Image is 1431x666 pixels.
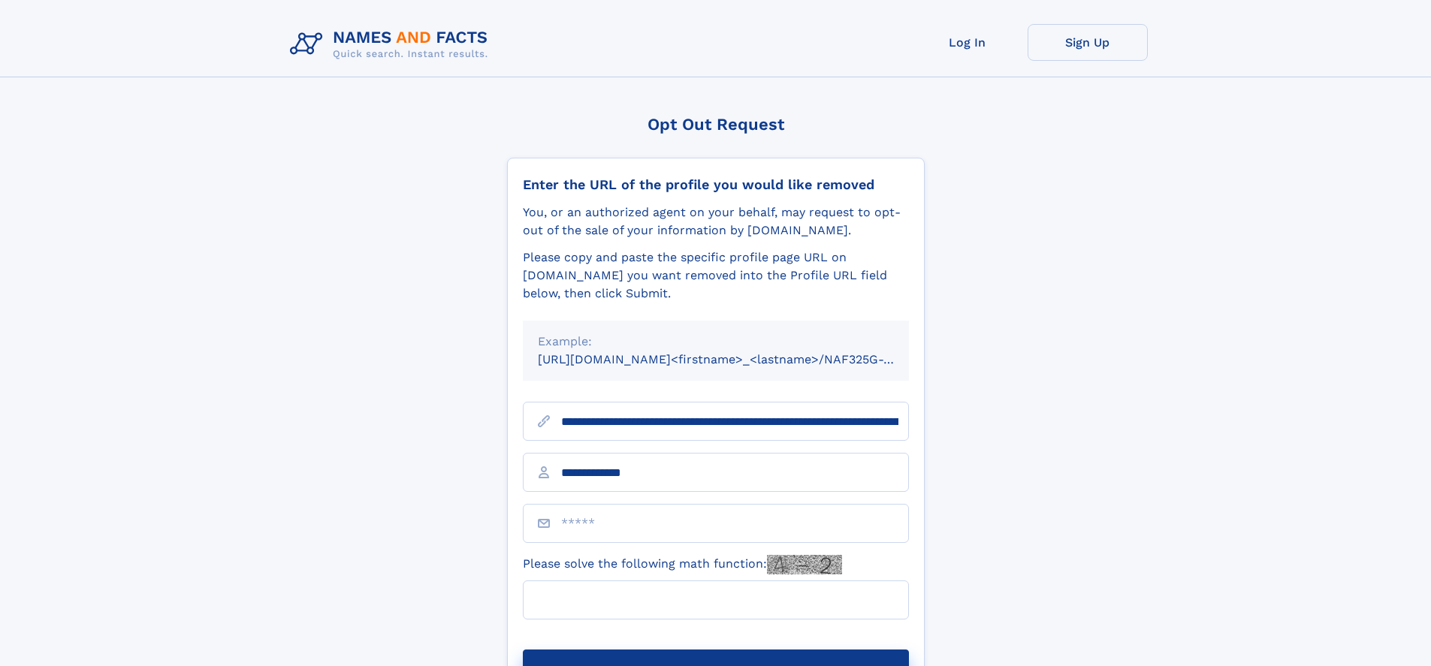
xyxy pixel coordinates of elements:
a: Log In [907,24,1028,61]
div: Enter the URL of the profile you would like removed [523,176,909,193]
div: Opt Out Request [507,115,925,134]
img: Logo Names and Facts [284,24,500,65]
small: [URL][DOMAIN_NAME]<firstname>_<lastname>/NAF325G-xxxxxxxx [538,352,937,366]
label: Please solve the following math function: [523,555,842,574]
div: Please copy and paste the specific profile page URL on [DOMAIN_NAME] you want removed into the Pr... [523,249,909,303]
a: Sign Up [1028,24,1148,61]
div: You, or an authorized agent on your behalf, may request to opt-out of the sale of your informatio... [523,203,909,240]
div: Example: [538,333,894,351]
